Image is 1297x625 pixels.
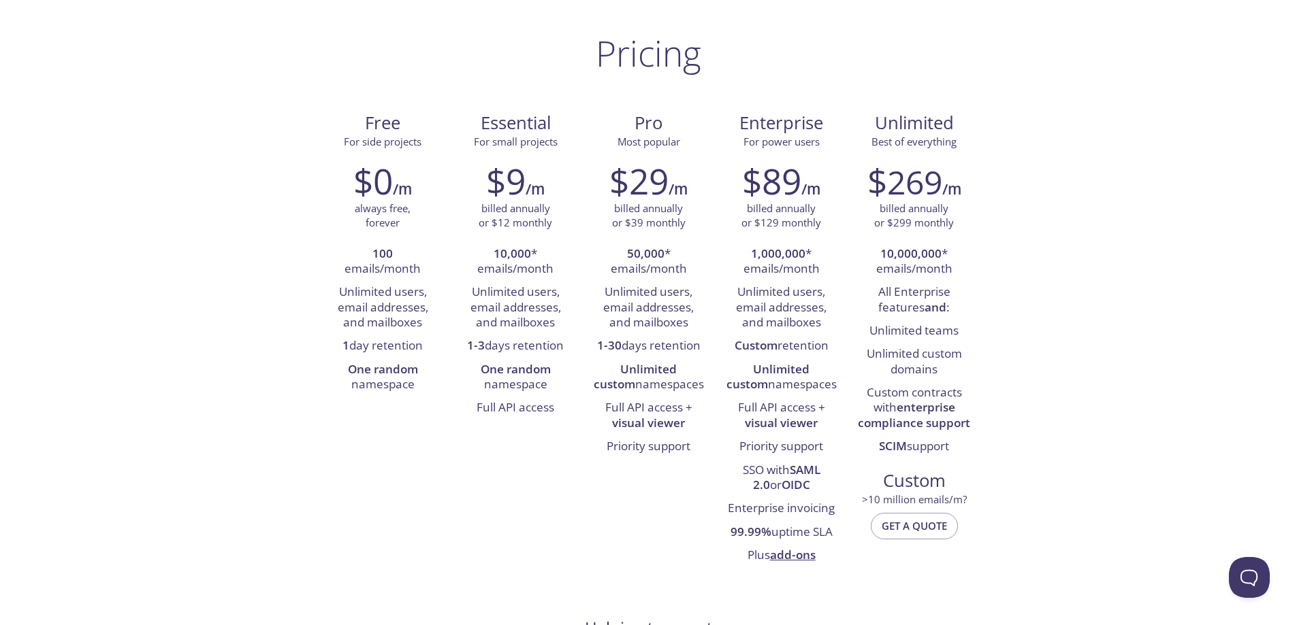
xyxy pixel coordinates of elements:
p: billed annually or $12 monthly [479,201,552,231]
li: Unlimited users, email addresses, and mailboxes [592,281,705,335]
span: Most popular [618,135,680,148]
strong: visual viewer [745,415,818,430]
span: Essential [460,112,571,135]
strong: 99.99% [731,524,771,539]
p: billed annually or $129 monthly [741,201,821,231]
h2: $89 [742,161,801,201]
li: namespace [327,358,439,397]
strong: SCIM [879,438,907,454]
li: Plus [725,544,837,567]
strong: 10,000,000 [880,246,942,261]
li: * emails/month [858,243,970,282]
strong: OIDC [782,477,810,492]
strong: Unlimited custom [726,361,810,392]
li: emails/month [327,243,439,282]
h6: /m [669,178,688,201]
li: Enterprise invoicing [725,497,837,520]
li: support [858,435,970,458]
li: * emails/month [460,243,572,282]
li: Unlimited teams [858,320,970,343]
a: add-ons [770,547,816,562]
p: billed annually or $299 monthly [874,201,954,231]
span: Best of everything [871,135,957,148]
h6: /m [801,178,820,201]
span: For power users [743,135,820,148]
strong: 1,000,000 [751,246,805,261]
span: Unlimited [875,111,954,135]
strong: 50,000 [627,246,664,261]
span: Enterprise [726,112,837,135]
strong: enterprise compliance support [858,399,970,430]
li: days retention [592,335,705,358]
h2: $ [867,161,942,201]
iframe: Help Scout Beacon - Open [1229,557,1270,598]
li: Unlimited users, email addresses, and mailboxes [460,281,572,335]
span: > 10 million emails/m? [862,492,967,506]
li: All Enterprise features : [858,281,970,320]
li: uptime SLA [725,521,837,544]
h2: $9 [486,161,526,201]
strong: and [925,299,946,315]
span: Pro [593,112,704,135]
li: day retention [327,335,439,358]
li: retention [725,335,837,358]
strong: SAML 2.0 [753,462,820,492]
h6: /m [942,178,961,201]
span: For side projects [344,135,421,148]
button: Get a quote [871,513,958,539]
li: Unlimited custom domains [858,343,970,382]
li: Priority support [725,435,837,458]
li: Full API access + [725,396,837,435]
li: * emails/month [592,243,705,282]
span: Free [327,112,438,135]
p: always free, forever [355,201,411,231]
h6: /m [526,178,545,201]
strong: 1 [342,337,349,353]
strong: 10,000 [494,246,531,261]
li: Unlimited users, email addresses, and mailboxes [725,281,837,335]
li: Priority support [592,435,705,458]
span: 269 [887,160,942,204]
span: Custom [859,469,970,492]
strong: 1-3 [467,337,485,353]
strong: One random [481,361,551,377]
h1: Pricing [596,33,701,73]
li: Full API access + [592,396,705,435]
h2: $0 [353,161,393,201]
strong: 100 [372,246,393,261]
h2: $29 [609,161,669,201]
strong: Unlimited custom [594,361,677,392]
li: Full API access [460,396,572,420]
strong: One random [348,361,418,377]
li: days retention [460,335,572,358]
li: Custom contracts with [858,382,970,435]
li: namespace [460,358,572,397]
li: SSO with or [725,459,837,498]
li: namespaces [725,358,837,397]
li: Unlimited users, email addresses, and mailboxes [327,281,439,335]
li: * emails/month [725,243,837,282]
p: billed annually or $39 monthly [612,201,686,231]
li: namespaces [592,358,705,397]
h6: /m [393,178,412,201]
strong: 1-30 [597,337,622,353]
span: Get a quote [882,517,947,535]
strong: Custom [735,337,778,353]
strong: visual viewer [612,415,685,430]
span: For small projects [474,135,558,148]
